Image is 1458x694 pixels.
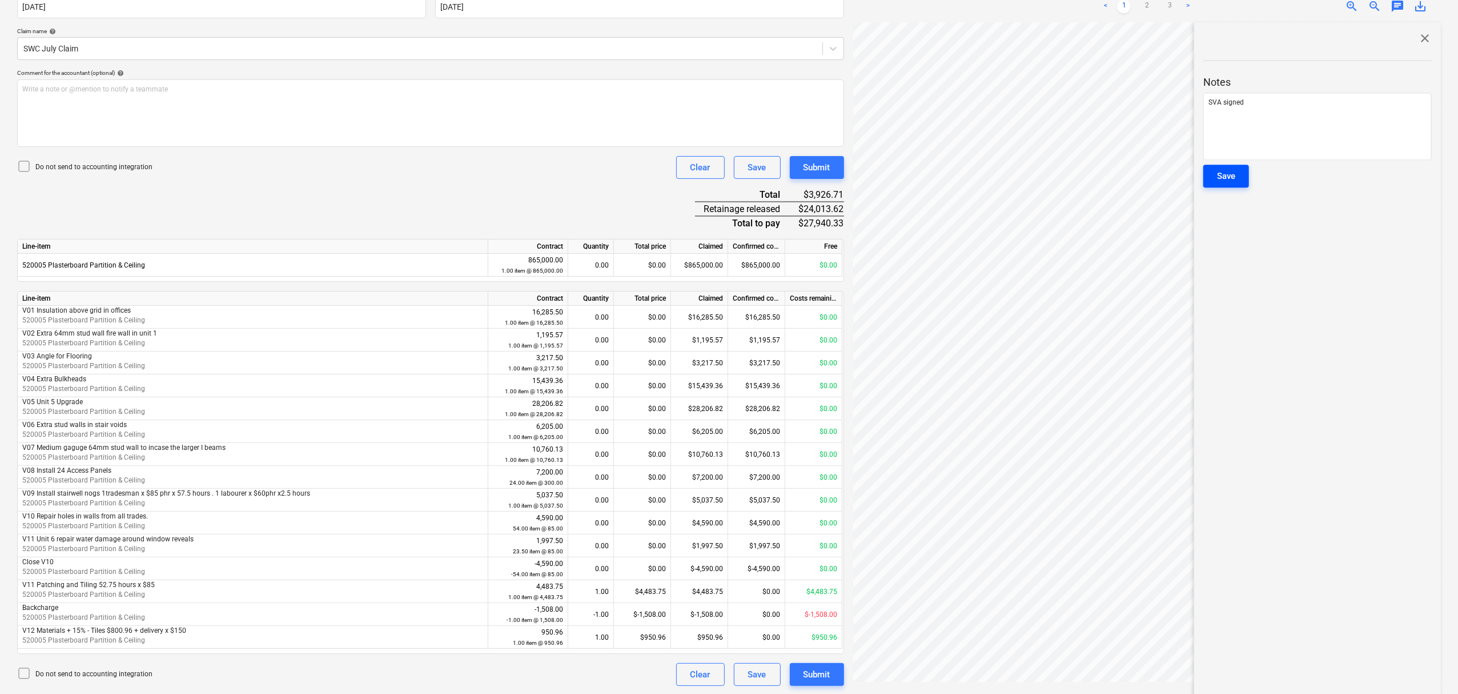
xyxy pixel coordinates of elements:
[695,216,799,230] div: Total to pay
[568,240,614,254] div: Quantity
[728,512,785,535] div: $4,590.00
[22,627,186,635] span: V12 Materials + 15% - Tiles $800.96 + delivery x $150
[508,502,563,509] small: 1.00 item @ 5,037.50
[671,603,728,626] div: $-1,508.00
[22,522,145,530] span: 520005 Plasterboard Partition & Ceiling
[728,240,785,254] div: Confirmed costs
[614,420,671,443] div: $0.00
[614,292,671,306] div: Total price
[614,466,671,489] div: $0.00
[568,580,614,603] div: 1.00
[671,535,728,557] div: $1,997.50
[671,397,728,420] div: $28,206.82
[671,466,728,489] div: $7,200.00
[614,254,671,277] div: $0.00
[671,489,728,512] div: $5,037.50
[785,512,842,535] div: $0.00
[785,580,842,603] div: $4,483.75
[728,374,785,397] div: $15,439.36
[568,329,614,352] div: 0.00
[728,557,785,580] div: $-4,590.00
[568,626,614,649] div: 1.00
[728,489,785,512] div: $5,037.50
[614,603,671,626] div: $-1,508.00
[614,240,671,254] div: Total price
[22,535,194,543] span: V11 Unit 6 repair water damage around window reveals
[505,388,563,394] small: 1.00 item @ 15,439.36
[22,466,111,474] span: V08 Install 24 Access Panels
[804,160,830,175] div: Submit
[671,626,728,649] div: $950.96
[22,421,127,429] span: V06 Extra stud walls in stair voids
[695,202,799,216] div: Retainage released
[728,580,785,603] div: $0.00
[493,490,563,511] div: 5,037.50
[785,443,842,466] div: $0.00
[22,636,145,644] span: 520005 Plasterboard Partition & Ceiling
[513,640,563,646] small: 1.00 item @ 950.96
[22,568,145,576] span: 520005 Plasterboard Partition & Ceiling
[488,240,568,254] div: Contract
[22,545,145,553] span: 520005 Plasterboard Partition & Ceiling
[493,255,563,276] div: 865,000.00
[790,156,844,179] button: Submit
[17,69,844,77] div: Comment for the accountant (optional)
[22,339,145,347] span: 520005 Plasterboard Partition & Ceiling
[671,329,728,352] div: $1,195.57
[614,580,671,603] div: $4,483.75
[493,353,563,374] div: 3,217.50
[22,306,131,314] span: V01 Insulation above grid in offices
[505,457,563,463] small: 1.00 item @ 10,760.13
[493,559,563,580] div: -4,590.00
[22,398,83,406] span: V05 Unit 5 Upgrade
[614,443,671,466] div: $0.00
[22,499,145,507] span: 520005 Plasterboard Partition & Ceiling
[568,535,614,557] div: 0.00
[785,626,842,649] div: $950.96
[22,352,92,360] span: V03 Angle for Flooring
[508,342,563,349] small: 1.00 item @ 1,195.57
[493,330,563,351] div: 1,195.57
[728,535,785,557] div: $1,997.50
[614,352,671,374] div: $0.00
[568,292,614,306] div: Quantity
[671,352,728,374] div: $3,217.50
[728,397,785,420] div: $28,206.82
[614,306,671,329] div: $0.00
[568,306,614,329] div: 0.00
[22,430,145,438] span: 520005 Plasterboard Partition & Ceiling
[748,160,766,175] div: Save
[671,580,728,603] div: $4,483.75
[671,512,728,535] div: $4,590.00
[728,329,785,352] div: $1,195.57
[568,352,614,374] div: 0.00
[785,557,842,580] div: $0.00
[728,420,785,443] div: $6,205.00
[22,385,145,393] span: 520005 Plasterboard Partition & Ceiling
[508,434,563,440] small: 1.00 item @ 6,205.00
[493,604,563,625] div: -1,508.00
[568,397,614,420] div: 0.00
[785,603,842,626] div: $-1,508.00
[493,398,563,420] div: 28,206.82
[1418,31,1432,45] span: close
[22,453,145,461] span: 520005 Plasterboard Partition & Ceiling
[671,420,728,443] div: $6,205.00
[22,261,145,269] span: 520005 Plasterboard Partition & Ceiling
[493,421,563,442] div: 6,205.00
[785,489,842,512] div: $0.00
[35,162,152,172] p: Do not send to accounting integration
[47,28,56,35] span: help
[22,362,145,370] span: 520005 Plasterboard Partition & Ceiling
[1217,169,1235,184] div: Save
[507,617,563,623] small: -1.00 item @ 1,508.00
[508,594,563,600] small: 1.00 item @ 4,483.75
[614,397,671,420] div: $0.00
[695,188,799,202] div: Total
[734,156,781,179] button: Save
[22,316,145,324] span: 520005 Plasterboard Partition & Ceiling
[790,663,844,686] button: Submit
[18,292,488,306] div: Line-item
[785,535,842,557] div: $0.00
[513,525,563,532] small: 54.00 item @ 85.00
